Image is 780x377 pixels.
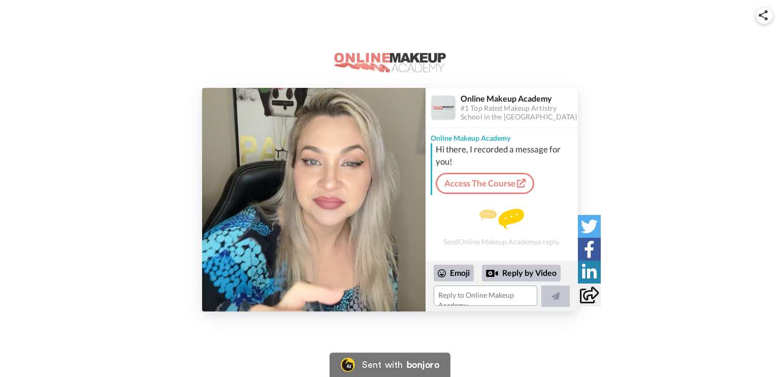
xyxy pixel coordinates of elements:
img: logo [334,53,446,72]
div: Send Online Makeup Academy a reply. [426,199,578,256]
img: Profile Image [431,96,456,120]
div: Emoji [434,265,474,281]
div: Online Makeup Academy [461,93,577,103]
div: Hi there, I recorded a message for you! [436,143,575,168]
div: Online Makeup Academy [426,128,578,143]
img: message.svg [479,209,524,229]
div: #1 Top Rated Makeup Artistry School in the [GEOGRAPHIC_DATA] [461,104,577,121]
div: Reply by Video [486,267,498,279]
img: ic_share.svg [759,10,768,20]
a: Access The Course [436,173,534,194]
img: d4bd8235-5f68-4b4f-a759-bb121d81b864-thumb.jpg [202,88,426,311]
div: Reply by Video [482,265,561,282]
